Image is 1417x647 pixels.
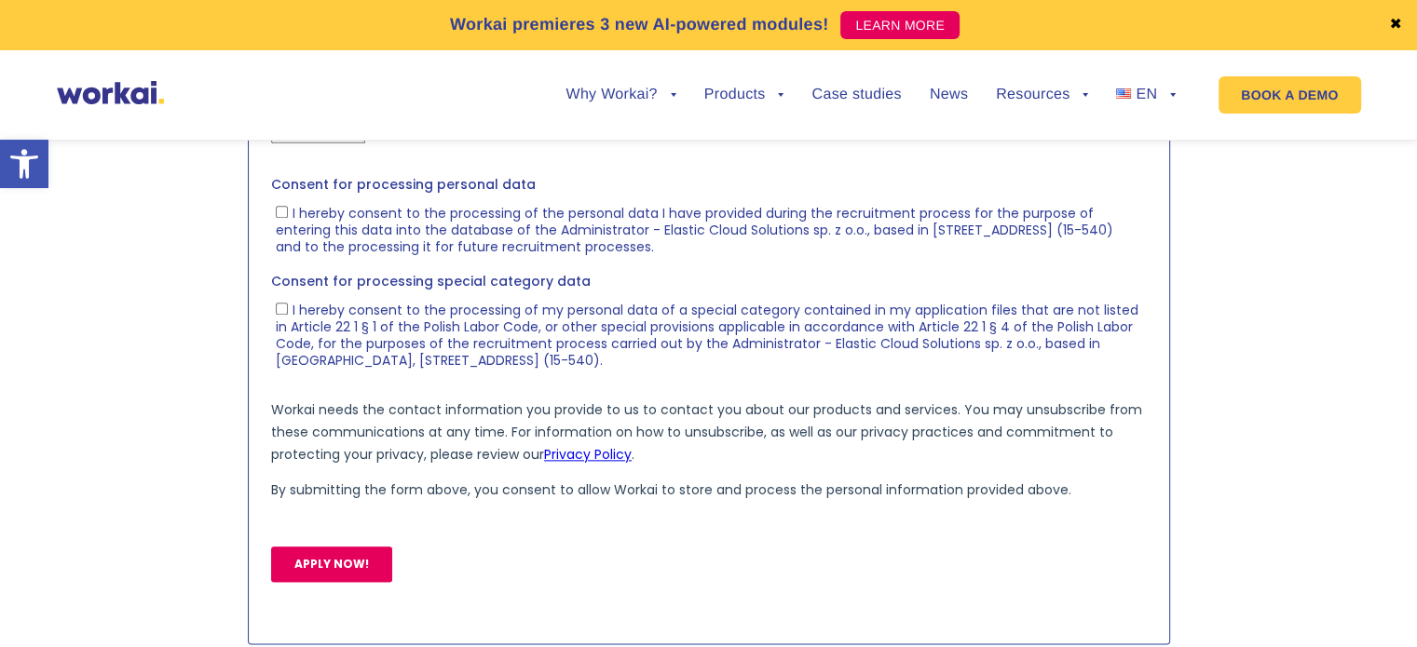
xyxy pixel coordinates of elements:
span: EN [1136,87,1157,102]
span: Mobile phone number [438,76,587,95]
a: Privacy Policy [273,499,361,518]
a: Case studies [811,88,901,102]
a: BOOK A DEMO [1219,76,1360,114]
input: I hereby consent to the processing of the personal data I have provided during the recruitment pr... [5,260,17,272]
span: I hereby consent to the processing of my personal data of a special category contained in my appl... [5,355,867,424]
input: I hereby consent to the processing of my personal data of a special category contained in my appl... [5,357,17,369]
a: ✖ [1389,18,1402,33]
p: Workai premieres 3 new AI-powered modules! [450,12,829,37]
a: News [930,88,968,102]
a: Why Workai? [565,88,675,102]
a: Products [704,88,784,102]
a: LEARN MORE [840,11,960,39]
span: I hereby consent to the processing of the personal data I have provided during the recruitment pr... [5,258,842,310]
a: Resources [996,88,1088,102]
